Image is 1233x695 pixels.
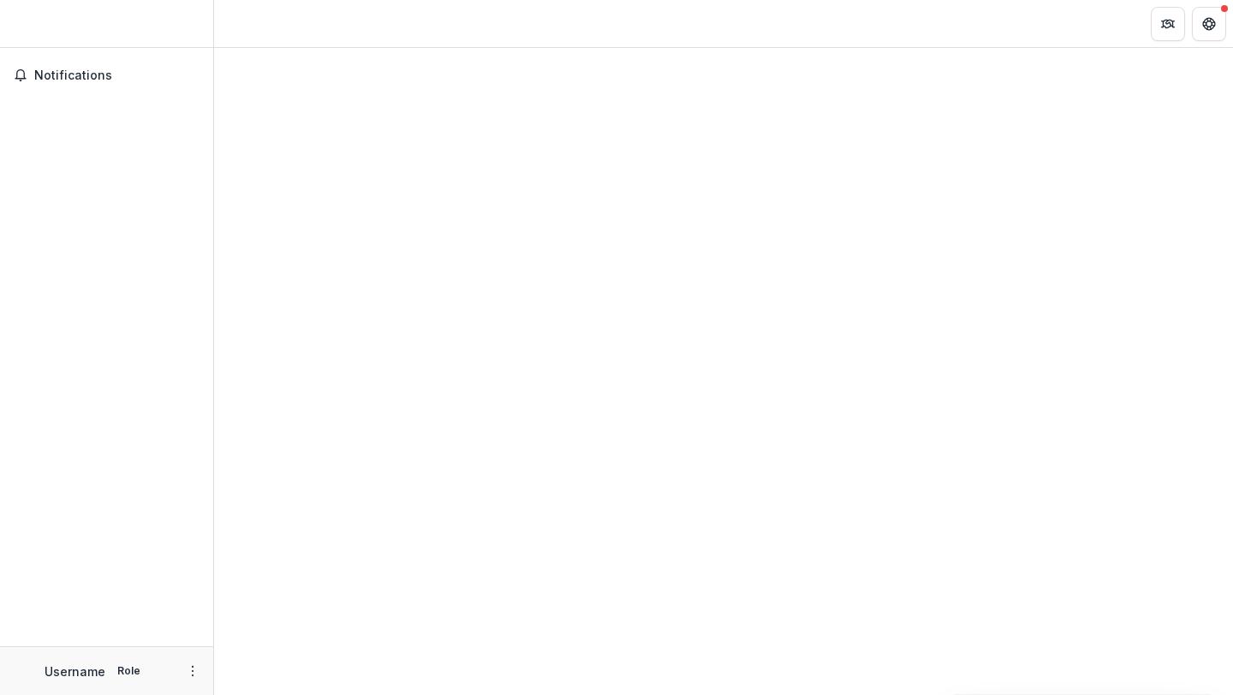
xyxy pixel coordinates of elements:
button: Get Help [1192,7,1226,41]
button: More [182,661,203,681]
span: Notifications [34,68,200,83]
button: Notifications [7,62,206,89]
p: Username [45,662,105,680]
button: Partners [1151,7,1185,41]
p: Role [112,663,146,679]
